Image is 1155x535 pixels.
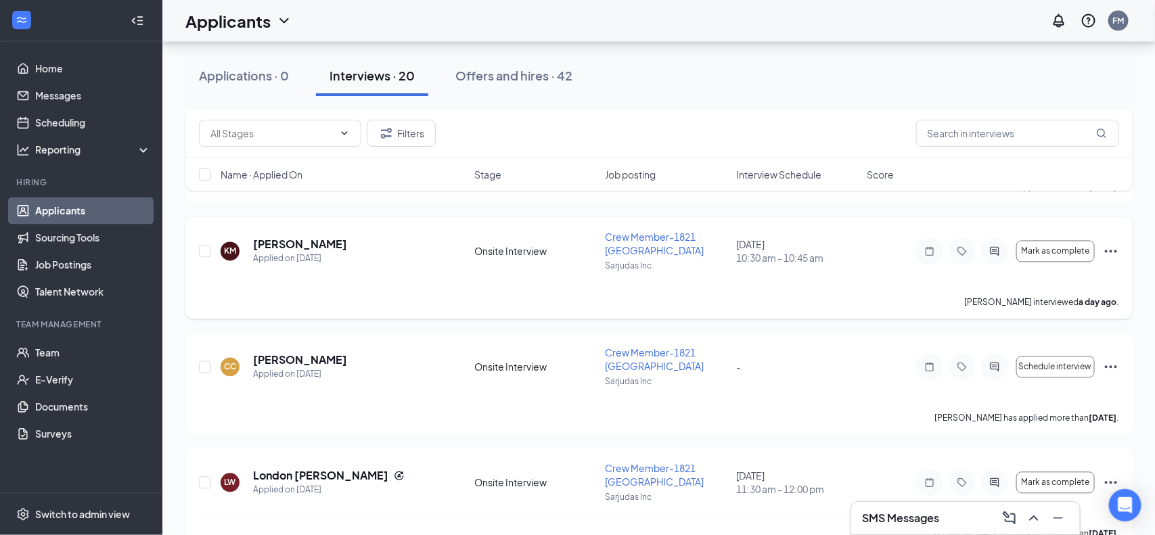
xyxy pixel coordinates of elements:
div: Open Intercom Messenger [1109,489,1141,521]
svg: ChevronDown [339,128,350,139]
div: Applied on [DATE] [253,252,347,266]
svg: ChevronDown [276,13,292,29]
svg: Note [922,478,938,488]
svg: Reapply [394,471,405,482]
svg: ActiveChat [987,478,1003,488]
div: Onsite Interview [474,360,597,374]
svg: Collapse [131,14,144,28]
span: Crew Member-1821 [GEOGRAPHIC_DATA] [606,347,704,373]
svg: ComposeMessage [1001,510,1018,526]
a: Scheduling [35,110,151,137]
a: Surveys [35,421,151,448]
span: Mark as complete [1021,478,1089,488]
div: Reporting [35,143,152,157]
svg: Tag [954,246,970,257]
a: Documents [35,394,151,421]
div: [DATE] [736,238,859,265]
div: Applications · 0 [199,67,289,84]
button: Schedule interview [1016,356,1095,378]
a: Talent Network [35,279,151,306]
div: FM [1113,15,1125,26]
svg: QuestionInfo [1081,13,1097,29]
svg: Filter [378,125,394,141]
svg: WorkstreamLogo [15,14,28,27]
h5: London [PERSON_NAME] [253,469,388,484]
div: Onsite Interview [474,476,597,490]
svg: Note [922,246,938,257]
button: Filter Filters [367,120,436,147]
svg: ActiveChat [987,362,1003,373]
span: Name · Applied On [221,168,302,181]
h5: [PERSON_NAME] [253,353,347,368]
svg: Ellipses [1103,243,1119,260]
button: ComposeMessage [999,507,1020,529]
input: Search in interviews [916,120,1119,147]
div: Team Management [16,319,148,331]
span: 10:30 am - 10:45 am [736,252,859,265]
svg: Ellipses [1103,359,1119,375]
svg: Analysis [16,143,30,157]
svg: Settings [16,508,30,521]
h1: Applicants [185,9,271,32]
a: Messages [35,83,151,110]
svg: Note [922,362,938,373]
svg: MagnifyingGlass [1096,128,1107,139]
b: a day ago [1079,298,1117,308]
p: Sarjudas Inc [606,492,729,503]
svg: Minimize [1050,510,1066,526]
svg: ChevronUp [1026,510,1042,526]
a: Job Postings [35,252,151,279]
span: Stage [474,168,501,181]
span: 11:30 am - 12:00 pm [736,483,859,496]
svg: Ellipses [1103,475,1119,491]
span: Interview Schedule [736,168,821,181]
span: Schedule interview [1019,363,1092,372]
span: Mark as complete [1021,247,1089,256]
span: Score [867,168,894,181]
svg: ActiveChat [987,246,1003,257]
svg: Tag [954,362,970,373]
h5: [PERSON_NAME] [253,237,347,252]
div: LW [225,477,236,488]
p: Sarjudas Inc [606,376,729,388]
button: Mark as complete [1016,241,1095,262]
div: KM [224,246,236,257]
div: Hiring [16,177,148,189]
b: [DATE] [1089,413,1117,423]
div: Interviews · 20 [330,67,415,84]
div: CC [224,361,236,373]
input: All Stages [210,126,334,141]
div: Onsite Interview [474,245,597,258]
svg: Notifications [1051,13,1067,29]
a: Sourcing Tools [35,225,151,252]
div: [DATE] [736,469,859,496]
a: Team [35,340,151,367]
span: Job posting [606,168,656,181]
span: Crew Member-1821 [GEOGRAPHIC_DATA] [606,231,704,257]
p: Sarjudas Inc [606,260,729,272]
button: Minimize [1047,507,1069,529]
svg: Tag [954,478,970,488]
p: [PERSON_NAME] interviewed . [965,297,1119,308]
span: - [736,361,741,373]
a: Home [35,55,151,83]
div: Applied on [DATE] [253,484,405,497]
a: E-Verify [35,367,151,394]
div: Switch to admin view [35,508,130,521]
div: Offers and hires · 42 [455,67,572,84]
button: Mark as complete [1016,472,1095,494]
span: Crew Member-1821 [GEOGRAPHIC_DATA] [606,463,704,488]
h3: SMS Messages [862,511,939,526]
a: Applicants [35,197,151,225]
p: [PERSON_NAME] has applied more than . [935,413,1119,424]
button: ChevronUp [1023,507,1045,529]
div: Applied on [DATE] [253,368,347,381]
